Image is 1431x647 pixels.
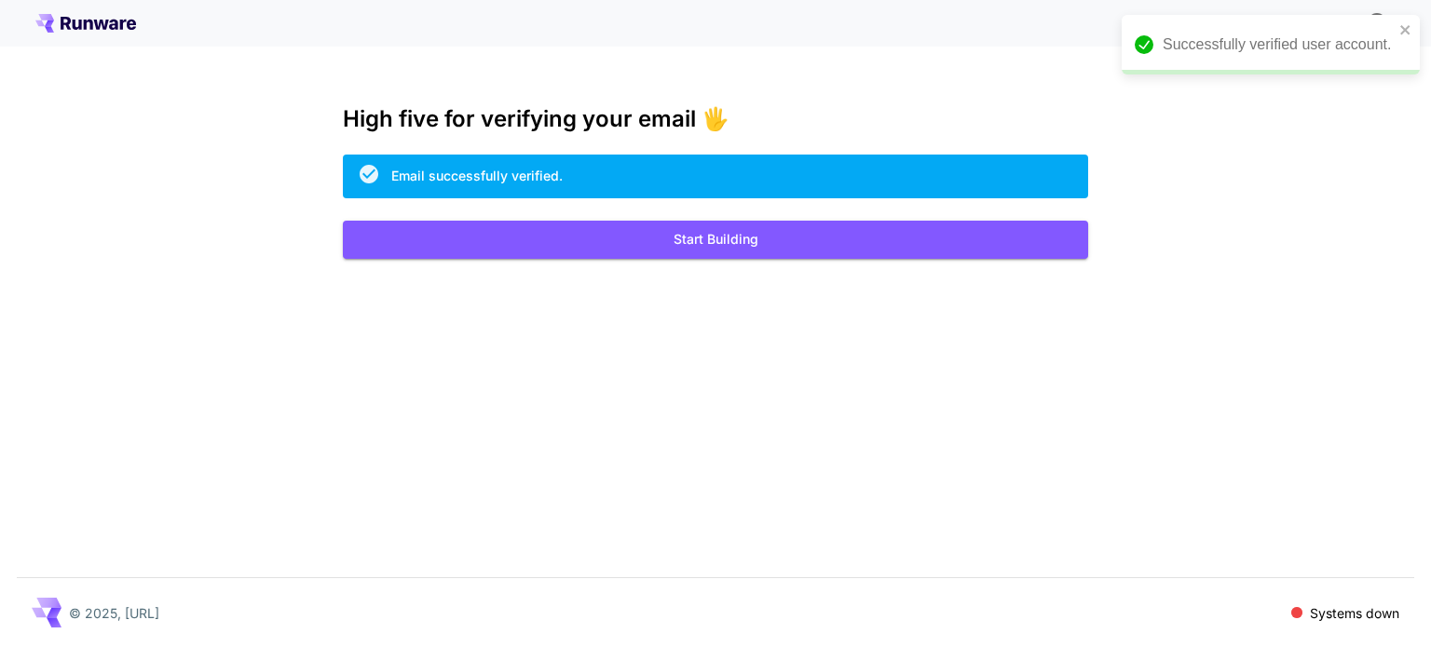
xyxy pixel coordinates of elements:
[69,603,159,623] p: © 2025, [URL]
[343,106,1088,132] h3: High five for verifying your email 🖐️
[1310,603,1399,623] p: Systems down
[1399,22,1412,37] button: close
[343,221,1088,259] button: Start Building
[391,166,563,185] div: Email successfully verified.
[1163,34,1394,56] div: Successfully verified user account.
[1358,4,1396,41] button: In order to qualify for free credit, you need to sign up with a business email address and click ...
